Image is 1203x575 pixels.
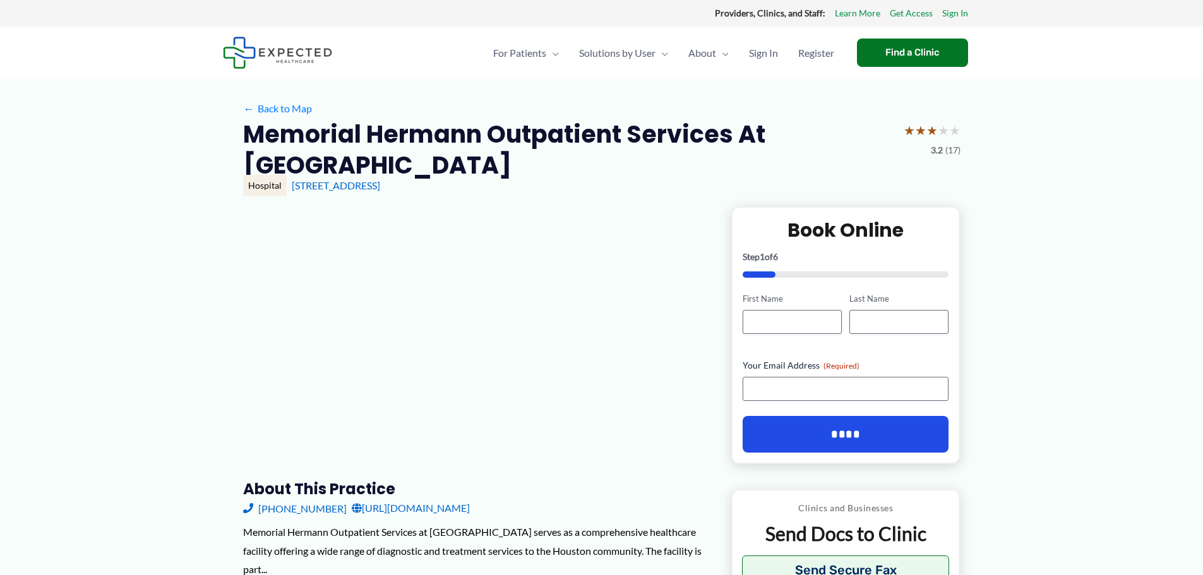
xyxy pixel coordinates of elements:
[915,119,926,142] span: ★
[569,31,678,75] a: Solutions by UserMenu Toggle
[243,175,287,196] div: Hospital
[243,119,894,181] h2: Memorial Hermann Outpatient Services at [GEOGRAPHIC_DATA]
[926,119,938,142] span: ★
[493,31,546,75] span: For Patients
[743,218,949,242] h2: Book Online
[823,361,859,370] span: (Required)
[715,8,825,18] strong: Providers, Clinics, and Staff:
[716,31,729,75] span: Menu Toggle
[931,142,943,158] span: 3.2
[678,31,739,75] a: AboutMenu Toggle
[243,99,312,118] a: ←Back to Map
[857,39,968,67] a: Find a Clinic
[739,31,788,75] a: Sign In
[904,119,915,142] span: ★
[243,479,711,499] h3: About this practice
[743,293,842,305] label: First Name
[938,119,949,142] span: ★
[223,37,332,69] img: Expected Healthcare Logo - side, dark font, small
[742,521,950,546] p: Send Docs to Clinic
[243,499,347,518] a: [PHONE_NUMBER]
[579,31,655,75] span: Solutions by User
[688,31,716,75] span: About
[942,5,968,21] a: Sign In
[292,179,380,191] a: [STREET_ADDRESS]
[949,119,961,142] span: ★
[835,5,880,21] a: Learn More
[742,500,950,516] p: Clinics and Businesses
[788,31,844,75] a: Register
[749,31,778,75] span: Sign In
[945,142,961,158] span: (17)
[849,293,949,305] label: Last Name
[798,31,834,75] span: Register
[483,31,844,75] nav: Primary Site Navigation
[546,31,559,75] span: Menu Toggle
[890,5,933,21] a: Get Access
[743,252,949,261] p: Step of
[243,102,255,114] span: ←
[483,31,569,75] a: For PatientsMenu Toggle
[743,359,949,372] label: Your Email Address
[352,499,470,518] a: [URL][DOMAIN_NAME]
[655,31,668,75] span: Menu Toggle
[773,251,778,262] span: 6
[760,251,765,262] span: 1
